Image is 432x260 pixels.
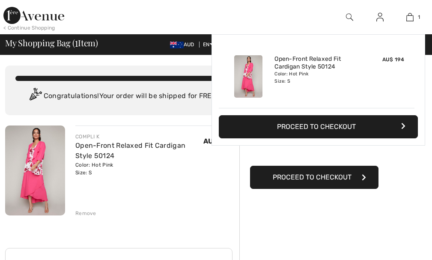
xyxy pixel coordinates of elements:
[75,209,96,217] div: Remove
[170,42,184,48] img: Australian Dollar
[75,161,203,176] div: Color: Hot Pink Size: S
[203,42,214,48] span: EN
[418,13,420,21] span: 1
[274,55,359,71] a: Open-Front Relaxed Fit Cardigan Style 50124
[382,57,404,63] span: AU$ 194
[15,88,229,105] div: Congratulations! Your order will be shipped for FREE!
[27,88,44,105] img: Congratulation2.svg
[234,55,262,98] img: Open-Front Relaxed Fit Cardigan Style 50124
[346,12,353,22] img: search the website
[369,12,390,23] a: Sign In
[3,24,55,32] div: < Continue Shopping
[219,115,418,138] button: Proceed to Checkout
[5,39,98,47] span: My Shopping Bag ( Item)
[5,126,65,215] img: Open-Front Relaxed Fit Cardigan Style 50124
[75,36,78,48] span: 1
[274,71,359,84] div: Color: Hot Pink Size: S
[75,141,185,160] a: Open-Front Relaxed Fit Cardigan Style 50124
[3,7,64,24] img: 1ère Avenue
[75,133,203,140] div: COMPLI K
[395,12,425,22] a: 1
[170,42,198,48] span: AUD
[376,12,384,22] img: My Info
[406,12,414,22] img: My Bag
[203,137,232,145] span: AU$ 194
